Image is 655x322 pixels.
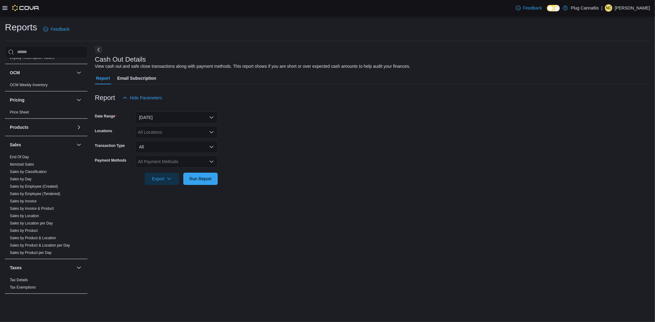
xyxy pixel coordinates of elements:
button: Pricing [10,97,74,103]
span: End Of Day [10,155,29,159]
a: Tax Exemptions [10,285,36,289]
h1: Reports [5,21,37,33]
div: Nicholas Chiao [605,4,612,12]
button: All [135,141,218,153]
button: Export [145,173,179,185]
a: Sales by Employee (Created) [10,184,58,189]
button: [DATE] [135,111,218,124]
span: Sales by Product & Location [10,236,56,240]
a: End Of Day [10,155,29,159]
span: Feedback [51,26,69,32]
a: Sales by Employee (Tendered) [10,192,60,196]
span: Export [148,173,175,185]
span: Feedback [523,5,542,11]
button: Taxes [10,265,74,271]
span: Sales by Product [10,228,38,233]
button: Sales [75,141,83,148]
label: Locations [95,128,112,133]
button: OCM [75,69,83,76]
label: Date Range [95,114,117,119]
button: Run Report [183,173,218,185]
a: Sales by Classification [10,170,47,174]
p: [PERSON_NAME] [615,4,650,12]
h3: Products [10,124,29,130]
a: Sales by Invoice [10,199,37,203]
button: Sales [10,142,74,148]
div: Taxes [5,276,88,293]
a: Itemized Sales [10,162,34,167]
button: Taxes [75,264,83,271]
span: Run Report [189,176,212,182]
a: Sales by Invoice & Product [10,206,54,211]
a: Price Sheet [10,110,29,114]
input: Dark Mode [547,5,560,11]
span: Hide Parameters [130,95,162,101]
label: Transaction Type [95,143,125,148]
p: | [601,4,602,12]
span: Report [96,72,110,84]
a: Sales by Location per Day [10,221,53,225]
span: Sales by Day [10,177,32,182]
button: Next [95,46,102,53]
label: Payment Methods [95,158,127,163]
a: Tax Details [10,278,28,282]
div: View cash out and safe close transactions along with payment methods. This report shows if you ar... [95,63,411,70]
span: Email Subscription [117,72,156,84]
span: Tax Exemptions [10,285,36,290]
button: Open list of options [209,159,214,164]
a: Sales by Product per Day [10,251,52,255]
p: Plug Canna6is [571,4,599,12]
h3: Pricing [10,97,24,103]
span: Sales by Invoice & Product [10,206,54,211]
span: OCM Weekly Inventory [10,82,48,87]
a: Sales by Product & Location [10,236,56,240]
span: Sales by Employee (Created) [10,184,58,189]
a: Feedback [513,2,544,14]
span: NC [606,4,611,12]
h3: Taxes [10,265,22,271]
a: Sales by Location [10,214,39,218]
h3: Cash Out Details [95,56,146,63]
span: Sales by Product & Location per Day [10,243,70,248]
button: Hide Parameters [120,92,165,104]
span: Sales by Employee (Tendered) [10,191,60,196]
button: Products [10,124,74,130]
button: Products [75,124,83,131]
a: Sales by Product & Location per Day [10,243,70,247]
a: Sales by Product [10,228,38,233]
button: Pricing [75,96,83,104]
span: Sales by Location [10,213,39,218]
button: OCM [10,70,74,76]
a: OCM Weekly Inventory [10,83,48,87]
a: Loyalty Redemption Values [10,56,54,60]
a: Sales by Day [10,177,32,181]
div: Pricing [5,109,88,118]
div: OCM [5,81,88,91]
img: Cova [12,5,40,11]
h3: Sales [10,142,21,148]
a: Feedback [41,23,72,35]
h3: OCM [10,70,20,76]
button: Open list of options [209,130,214,135]
h3: Report [95,94,115,102]
div: Sales [5,153,88,259]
